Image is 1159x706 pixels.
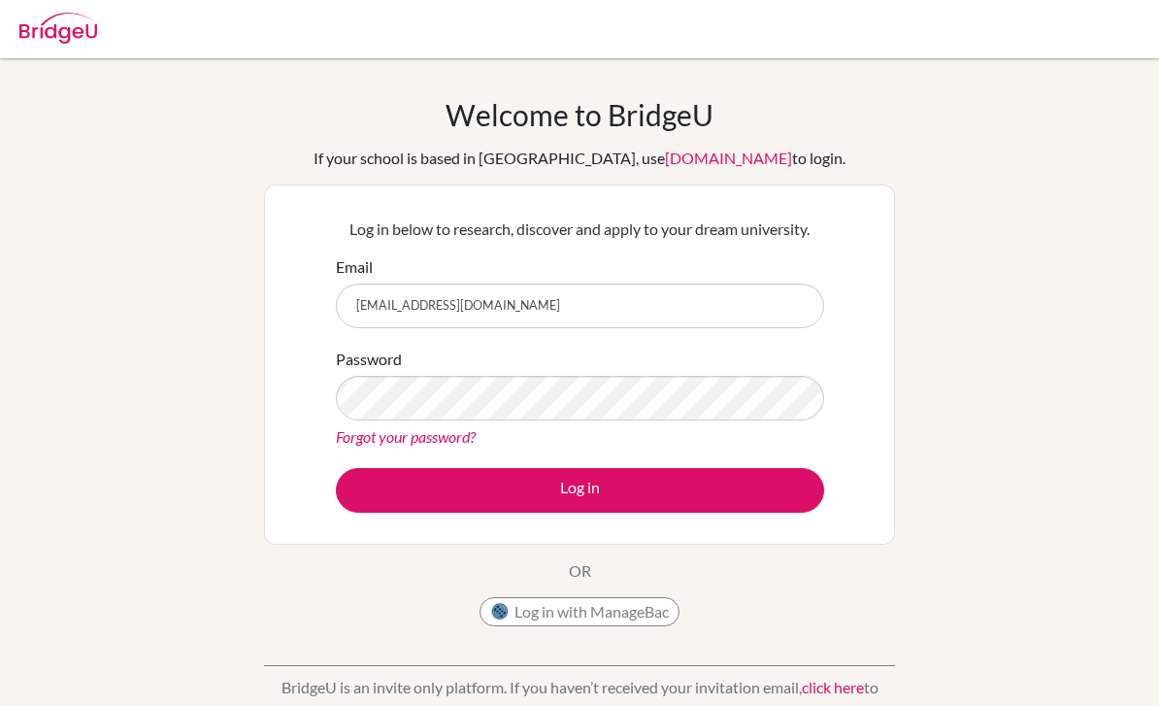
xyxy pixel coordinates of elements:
[336,218,824,241] p: Log in below to research, discover and apply to your dream university.
[19,13,97,44] img: Bridge-U
[569,559,591,583] p: OR
[314,147,845,170] div: If your school is based in [GEOGRAPHIC_DATA], use to login.
[480,597,679,626] button: Log in with ManageBac
[336,468,824,513] button: Log in
[665,149,792,167] a: [DOMAIN_NAME]
[802,678,864,696] a: click here
[336,427,476,446] a: Forgot your password?
[336,255,373,279] label: Email
[446,97,713,132] h1: Welcome to BridgeU
[336,348,402,371] label: Password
